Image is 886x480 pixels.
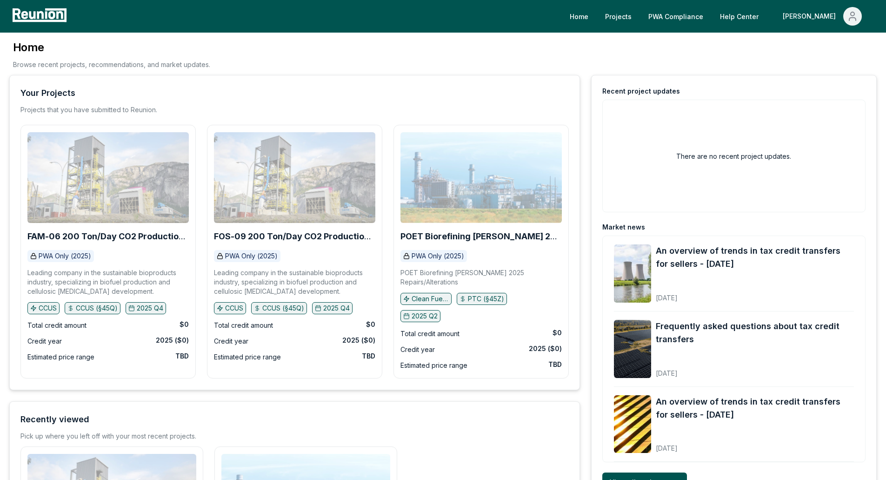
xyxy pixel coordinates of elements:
[656,286,854,303] div: [DATE]
[39,251,91,261] p: PWA Only (2025)
[342,336,375,345] div: 2025 ($0)
[412,251,464,261] p: PWA Only (2025)
[225,304,243,313] p: CCUS
[562,7,877,26] nav: Main
[656,395,854,421] a: An overview of trends in tax credit transfers for sellers - [DATE]
[656,244,854,270] a: An overview of trends in tax credit transfers for sellers - [DATE]
[323,304,350,313] p: 2025 Q4
[27,302,60,314] button: CCUS
[400,328,460,339] div: Total credit amount
[180,320,189,329] div: $0
[27,268,189,296] p: Leading company in the sustainable bioproducts industry, specializing in biofuel production and c...
[214,336,248,347] div: Credit year
[553,328,562,338] div: $0
[20,432,196,441] div: Pick up where you left off with your most recent projects.
[137,304,163,313] p: 2025 Q4
[656,437,854,453] div: [DATE]
[602,87,680,96] div: Recent project updates
[366,320,375,329] div: $0
[713,7,766,26] a: Help Center
[562,7,596,26] a: Home
[529,344,562,353] div: 2025 ($0)
[676,151,791,161] h2: There are no recent project updates.
[312,302,353,314] button: 2025 Q4
[656,320,854,346] a: Frequently asked questions about tax credit transfers
[76,304,118,313] p: CCUS (§45Q)
[362,352,375,361] div: TBD
[400,344,435,355] div: Credit year
[548,360,562,369] div: TBD
[262,304,304,313] p: CCUS (§45Q)
[214,302,246,314] button: CCUS
[400,310,440,322] button: 2025 Q2
[20,413,89,426] div: Recently viewed
[175,352,189,361] div: TBD
[783,7,839,26] div: [PERSON_NAME]
[656,362,854,378] div: [DATE]
[598,7,639,26] a: Projects
[13,40,210,55] h3: Home
[614,244,651,303] img: An overview of trends in tax credit transfers for sellers - October 2025
[400,293,452,305] button: Clean Fuel Production
[27,352,94,363] div: Estimated price range
[13,60,210,69] p: Browse recent projects, recommendations, and market updates.
[400,360,467,371] div: Estimated price range
[27,320,87,331] div: Total credit amount
[225,251,278,261] p: PWA Only (2025)
[214,352,281,363] div: Estimated price range
[614,320,651,378] img: Frequently asked questions about tax credit transfers
[775,7,869,26] button: [PERSON_NAME]
[412,311,438,321] p: 2025 Q2
[641,7,711,26] a: PWA Compliance
[214,268,375,296] p: Leading company in the sustainable bioproducts industry, specializing in biofuel production and c...
[20,87,75,100] div: Your Projects
[27,336,62,347] div: Credit year
[126,302,166,314] button: 2025 Q4
[412,294,449,304] p: Clean Fuel Production
[614,395,651,453] img: An overview of trends in tax credit transfers for sellers - September 2025
[214,320,273,331] div: Total credit amount
[602,223,645,232] div: Market news
[20,105,157,115] p: Projects that you have submitted to Reunion.
[39,304,57,313] p: CCUS
[156,336,189,345] div: 2025 ($0)
[468,294,504,304] p: PTC (§45Z)
[400,268,562,287] p: POET Biorefining [PERSON_NAME] 2025 Repairs/Alterations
